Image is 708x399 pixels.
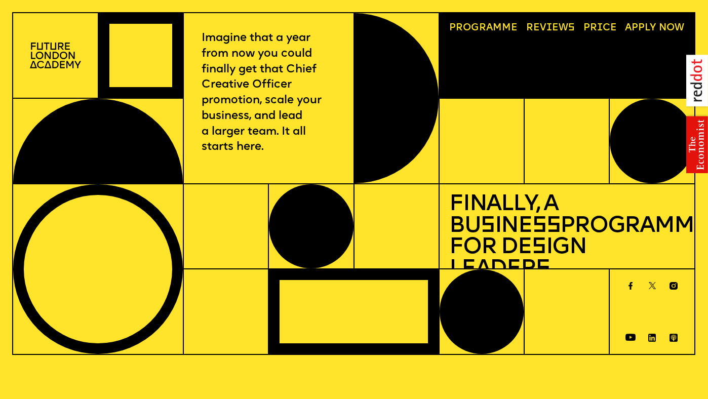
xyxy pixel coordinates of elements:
a: Reviews [521,18,579,38]
span: s [536,258,550,281]
a: Programme [445,18,523,38]
span: s [481,215,495,237]
span: a [486,23,493,33]
h1: Finally, a Bu ine Programme for De ign Leader [449,194,684,280]
a: Apply now [620,18,689,38]
span: ss [532,215,561,237]
span: s [532,236,546,259]
p: Imagine that a year from now you could finally get that Chief Creative Officer promotion, scale y... [202,31,336,155]
span: A [625,23,632,33]
a: Price [578,18,621,38]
